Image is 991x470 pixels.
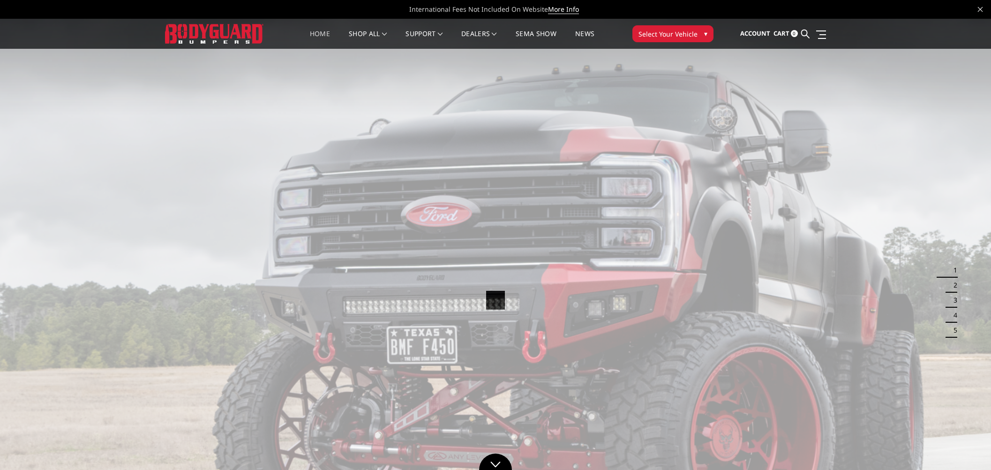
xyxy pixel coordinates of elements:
a: shop all [349,30,387,49]
img: BODYGUARD BUMPERS [165,24,263,43]
a: Click to Down [479,454,512,470]
span: Cart [773,29,789,38]
a: News [575,30,594,49]
a: More Info [548,5,579,14]
a: Home [310,30,330,49]
span: ▾ [704,29,707,38]
a: Account [740,21,770,46]
button: Select Your Vehicle [632,25,713,42]
button: 4 of 5 [948,308,957,323]
a: Dealers [461,30,497,49]
button: 3 of 5 [948,293,957,308]
a: Support [405,30,443,49]
button: 5 of 5 [948,323,957,338]
a: SEMA Show [516,30,556,49]
button: 2 of 5 [948,278,957,293]
span: 0 [791,30,798,37]
span: Account [740,29,770,38]
span: Select Your Vehicle [638,29,698,39]
a: Cart 0 [773,21,798,46]
button: 1 of 5 [948,263,957,278]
